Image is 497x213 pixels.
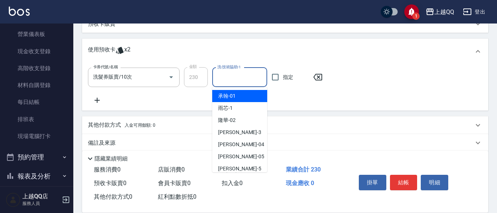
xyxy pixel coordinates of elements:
[283,73,293,81] span: 指定
[434,7,454,17] div: 上越QQ
[88,121,155,129] p: 其他付款方式
[286,166,321,173] span: 業績合計 230
[3,43,70,60] a: 現金收支登錄
[423,4,457,19] button: 上越QQ
[222,180,243,187] span: 扣入金 0
[217,64,241,70] label: 洗-技術協助-1
[286,180,314,187] span: 現金應收 0
[218,153,264,160] span: [PERSON_NAME] -05
[3,128,70,145] a: 現場電腦打卡
[6,192,21,207] img: Person
[218,116,236,124] span: 隆華 -02
[218,165,261,173] span: [PERSON_NAME] -5
[3,77,70,94] a: 材料自購登錄
[125,123,156,128] span: 入金可用餘額: 0
[22,193,60,200] h5: 上越QQ店
[94,180,126,187] span: 預收卡販賣 0
[218,104,233,112] span: 雨芯 -1
[3,60,70,77] a: 高階收支登錄
[218,129,261,136] span: [PERSON_NAME] -3
[3,167,70,186] button: 報表及分析
[359,175,386,190] button: 掛單
[94,166,121,173] span: 服務消費 0
[9,7,30,16] img: Logo
[82,39,488,64] div: 使用預收卡x2
[95,155,128,163] p: 隱藏業績明細
[94,193,132,200] span: 其他付款方式 0
[82,15,488,33] div: 預收卡販賣
[158,193,196,200] span: 紅利點數折抵 0
[3,111,70,128] a: 排班表
[189,64,197,69] label: 金額
[390,175,417,190] button: 結帳
[3,148,70,167] button: 預約管理
[82,116,488,134] div: 其他付款方式入金可用餘額: 0
[158,180,191,187] span: 會員卡販賣 0
[3,185,70,205] button: 客戶管理
[88,139,115,147] p: 備註及來源
[3,26,70,43] a: 營業儀表板
[218,141,264,148] span: [PERSON_NAME] -04
[158,166,185,173] span: 店販消費 0
[165,71,177,83] button: Open
[124,46,130,57] span: x2
[460,5,488,19] button: 登出
[412,12,420,20] span: 1
[3,94,70,111] a: 每日結帳
[88,20,115,28] p: 預收卡販賣
[421,175,448,190] button: 明細
[88,46,115,57] p: 使用預收卡
[404,4,419,19] button: save
[218,92,236,100] span: 承翰 -01
[22,200,60,207] p: 服務人員
[82,134,488,152] div: 備註及來源
[93,64,118,70] label: 卡券代號/名稱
